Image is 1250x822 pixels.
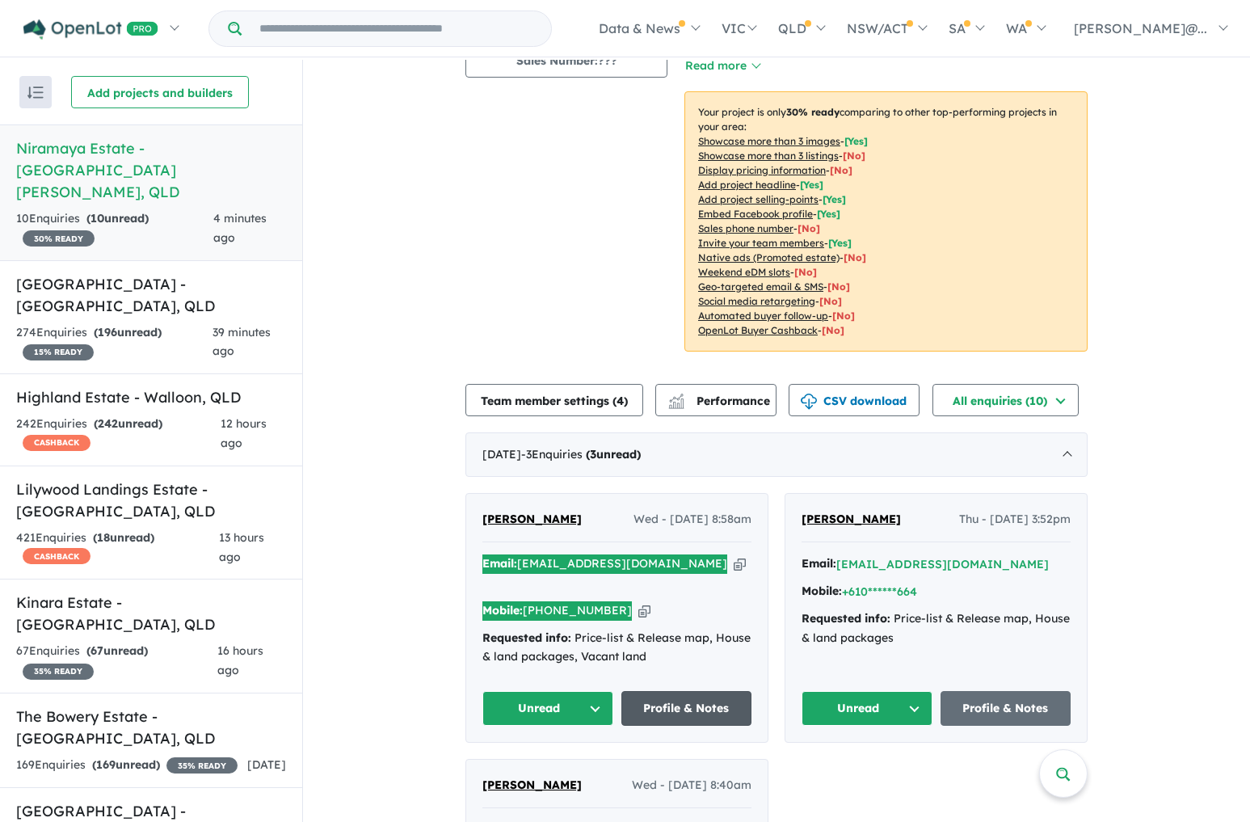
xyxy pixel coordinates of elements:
[698,164,826,176] u: Display pricing information
[800,179,823,191] span: [ Yes ]
[698,179,796,191] u: Add project headline
[97,530,110,545] span: 18
[586,447,641,462] strong: ( unread)
[482,556,517,571] strong: Email:
[523,603,632,618] a: [PHONE_NUMBER]
[684,91,1088,352] p: Your project is only comparing to other top-performing projects in your area: - - - - - - - - - -...
[843,150,865,162] span: [ No ]
[633,510,751,529] span: Wed - [DATE] 8:58am
[684,57,760,75] button: Read more
[94,325,162,339] strong: ( unread)
[94,416,162,431] strong: ( unread)
[221,416,267,450] span: 12 hours ago
[521,447,641,462] span: - 3 Enquir ies
[16,529,219,567] div: 421 Enquir ies
[798,222,820,234] span: [ No ]
[801,394,817,410] img: download icon
[802,691,932,726] button: Unread
[836,556,1049,573] button: [EMAIL_ADDRESS][DOMAIN_NAME]
[590,447,596,462] span: 3
[802,512,901,526] span: [PERSON_NAME]
[16,323,213,362] div: 274 Enquir ies
[90,643,103,658] span: 67
[482,603,523,618] strong: Mobile:
[789,384,920,416] button: CSV download
[827,280,850,293] span: [No]
[669,394,684,403] img: line-chart.svg
[217,643,263,677] span: 16 hours ago
[219,530,264,564] span: 13 hours ago
[698,295,815,307] u: Social media retargeting
[655,384,777,416] button: Performance
[698,150,839,162] u: Showcase more than 3 listings
[830,164,852,176] span: [ No ]
[23,19,158,40] img: Openlot PRO Logo White
[941,691,1071,726] a: Profile & Notes
[16,706,286,749] h5: The Bowery Estate - [GEOGRAPHIC_DATA] , QLD
[832,310,855,322] span: [No]
[823,193,846,205] span: [ Yes ]
[213,211,267,245] span: 4 minutes ago
[465,432,1088,478] div: [DATE]
[802,609,1071,648] div: Price-list & Release map, House & land packages
[16,756,238,775] div: 169 Enquir ies
[92,757,160,772] strong: ( unread)
[802,611,890,626] strong: Requested info:
[617,394,624,408] span: 4
[16,386,286,408] h5: Highland Estate - Walloon , QLD
[86,211,149,226] strong: ( unread)
[844,135,868,147] span: [ Yes ]
[698,135,840,147] u: Showcase more than 3 images
[482,691,613,726] button: Unread
[698,266,790,278] u: Weekend eDM slots
[822,324,844,336] span: [No]
[23,548,90,564] span: CASHBACK
[698,310,828,322] u: Automated buyer follow-up
[638,602,650,619] button: Copy
[1074,20,1207,36] span: [PERSON_NAME]@...
[98,325,117,339] span: 196
[245,11,548,46] input: Try estate name, suburb, builder or developer
[465,44,667,78] button: Sales Number:???
[802,510,901,529] a: [PERSON_NAME]
[482,776,582,795] a: [PERSON_NAME]
[482,778,582,792] span: [PERSON_NAME]
[734,555,746,572] button: Copy
[247,757,286,772] span: [DATE]
[671,394,770,408] span: Performance
[213,325,271,359] span: 39 minutes ago
[698,280,823,293] u: Geo-targeted email & SMS
[16,415,221,453] div: 242 Enquir ies
[802,556,836,571] strong: Email:
[844,251,866,263] span: [No]
[23,344,94,360] span: 15 % READY
[828,237,852,249] span: [ Yes ]
[16,592,286,635] h5: Kinara Estate - [GEOGRAPHIC_DATA] , QLD
[698,251,840,263] u: Native ads (Promoted estate)
[698,208,813,220] u: Embed Facebook profile
[23,435,90,451] span: CASHBACK
[786,106,840,118] b: 30 % ready
[932,384,1079,416] button: All enquiries (10)
[698,237,824,249] u: Invite your team members
[632,776,751,795] span: Wed - [DATE] 8:40am
[621,691,752,726] a: Profile & Notes
[96,757,116,772] span: 169
[698,324,818,336] u: OpenLot Buyer Cashback
[668,398,684,409] img: bar-chart.svg
[98,416,118,431] span: 242
[482,630,571,645] strong: Requested info:
[482,510,582,529] a: [PERSON_NAME]
[93,530,154,545] strong: ( unread)
[27,86,44,99] img: sort.svg
[166,757,238,774] span: 35 % READY
[482,629,751,668] div: Price-list & Release map, House & land packages, Vacant land
[90,211,104,226] span: 10
[71,76,249,108] button: Add projects and builders
[698,222,793,234] u: Sales phone number
[959,510,1071,529] span: Thu - [DATE] 3:52pm
[16,209,213,248] div: 10 Enquir ies
[802,584,842,598] strong: Mobile:
[23,664,94,680] span: 35 % READY
[16,137,286,203] h5: Niramaya Estate - [GEOGRAPHIC_DATA][PERSON_NAME] , QLD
